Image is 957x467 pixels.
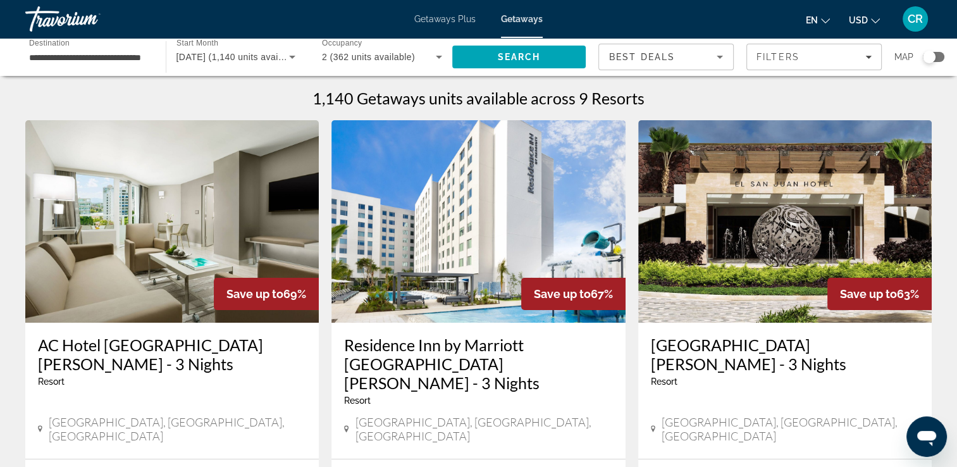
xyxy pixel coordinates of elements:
h1: 1,140 Getaways units available across 9 Resorts [312,89,645,108]
div: 69% [214,278,319,310]
span: [GEOGRAPHIC_DATA], [GEOGRAPHIC_DATA], [GEOGRAPHIC_DATA] [49,415,306,443]
input: Select destination [29,50,149,65]
span: Resort [651,377,677,387]
img: AC Hotel San Juan Condado - 3 Nights [25,120,319,323]
mat-select: Sort by [609,49,723,65]
a: Getaways Plus [414,14,476,24]
span: en [806,15,818,25]
span: Save up to [534,287,591,301]
div: 63% [827,278,932,310]
span: Destination [29,39,70,47]
button: Filters [746,44,882,70]
span: USD [849,15,868,25]
span: [DATE] (1,140 units available) [176,52,302,62]
span: CR [908,13,923,25]
span: [GEOGRAPHIC_DATA], [GEOGRAPHIC_DATA], [GEOGRAPHIC_DATA] [662,415,919,443]
button: Search [452,46,586,68]
a: [GEOGRAPHIC_DATA][PERSON_NAME] - 3 Nights [651,335,919,373]
span: Best Deals [609,52,675,62]
span: Search [497,52,540,62]
a: Getaways [501,14,543,24]
span: Save up to [840,287,897,301]
a: AC Hotel [GEOGRAPHIC_DATA][PERSON_NAME] - 3 Nights [38,335,306,373]
div: 67% [521,278,626,310]
span: Resort [344,395,371,406]
button: Change currency [849,11,880,29]
span: Save up to [226,287,283,301]
button: Change language [806,11,830,29]
iframe: Button to launch messaging window [906,416,947,457]
img: Fairmont El San Juan Hotel - 3 Nights [638,120,932,323]
span: Filters [756,52,800,62]
span: Start Month [176,39,218,47]
span: Resort [38,377,65,387]
span: Occupancy [322,39,362,47]
a: Travorium [25,3,152,35]
button: User Menu [899,6,932,32]
span: 2 (362 units available) [322,52,415,62]
a: Residence Inn by Marriott [GEOGRAPHIC_DATA][PERSON_NAME] - 3 Nights [344,335,612,392]
span: Map [894,48,913,66]
img: Residence Inn by Marriott San Juan Isla Verde - 3 Nights [331,120,625,323]
span: [GEOGRAPHIC_DATA], [GEOGRAPHIC_DATA], [GEOGRAPHIC_DATA] [355,415,613,443]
